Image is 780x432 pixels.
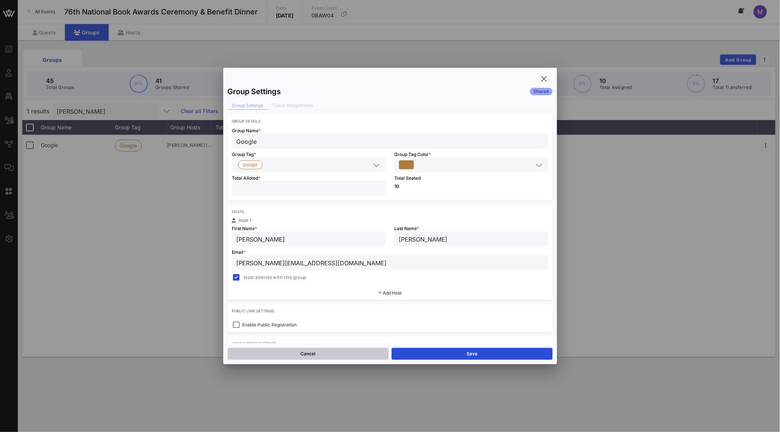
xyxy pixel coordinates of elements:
[530,88,553,95] div: Shared
[232,209,548,214] div: Hosts
[392,348,553,360] button: Save
[232,341,548,346] div: Host Access Settings
[232,119,548,123] div: Group Details
[232,309,548,313] div: Public Link Settings
[228,87,281,96] div: Group Settings
[243,161,258,169] span: Google
[232,226,257,231] span: First Name
[378,291,402,295] button: Add Host
[239,217,251,223] span: Host 1
[244,274,306,281] span: Host attends with this group
[383,290,402,296] span: Add Host
[232,128,261,133] span: Group Name
[232,152,256,157] span: Group Tag
[395,184,548,189] p: 10
[228,348,389,360] button: Cancel
[395,175,421,181] span: Total Seated
[232,249,246,255] span: Email
[395,226,419,231] span: Last Name
[243,321,297,329] span: Enable Public Registration
[232,157,386,172] div: Google
[395,152,431,157] span: Group Tag Color
[232,175,261,181] span: Total Alloted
